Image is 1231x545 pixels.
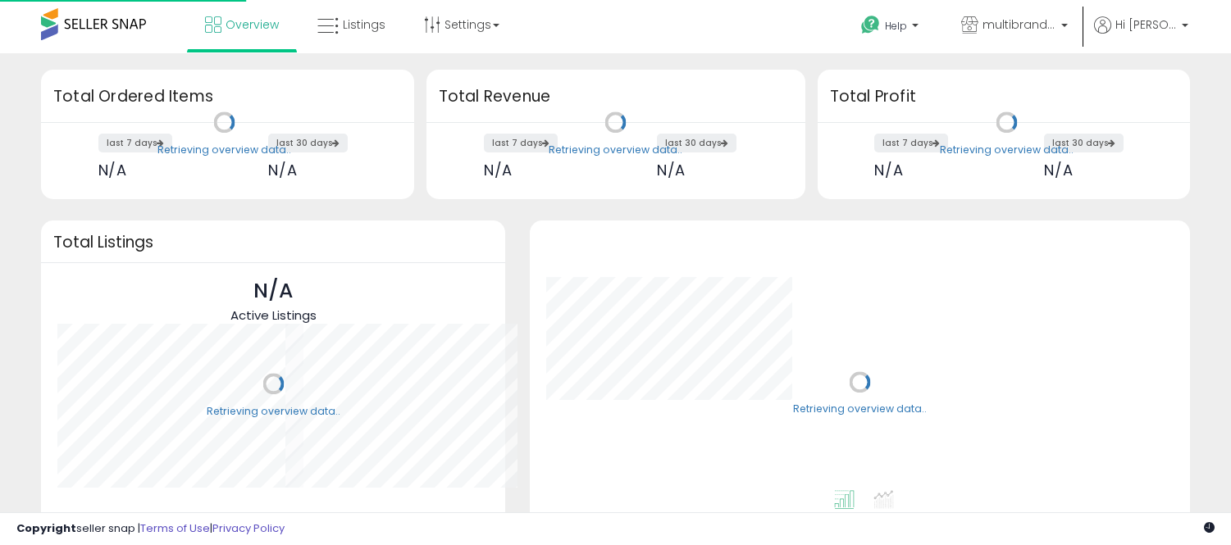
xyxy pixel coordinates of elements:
a: Help [848,2,935,53]
span: multibrands305 [983,16,1056,33]
div: Retrieving overview data.. [793,402,927,417]
span: Hi [PERSON_NAME] [1115,16,1177,33]
span: Help [885,19,907,33]
div: Retrieving overview data.. [940,143,1074,157]
a: Hi [PERSON_NAME] [1094,16,1188,53]
span: Overview [226,16,279,33]
div: Retrieving overview data.. [157,143,291,157]
i: Get Help [860,15,881,35]
div: Retrieving overview data.. [207,404,340,419]
div: seller snap | | [16,521,285,537]
span: Listings [343,16,385,33]
strong: Copyright [16,520,76,536]
div: Retrieving overview data.. [549,143,682,157]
